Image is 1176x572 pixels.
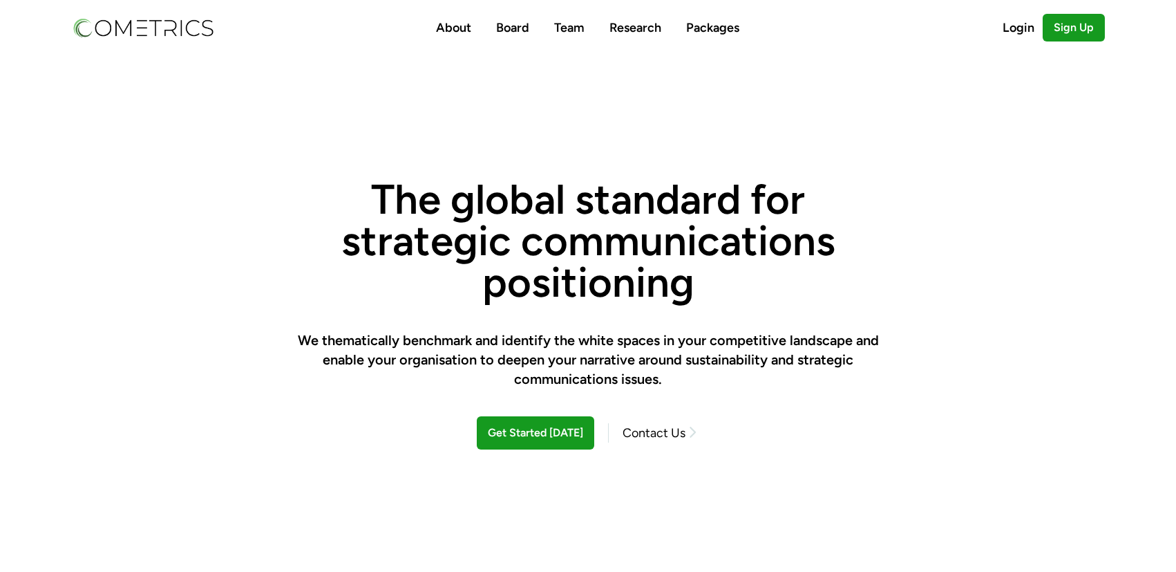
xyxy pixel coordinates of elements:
a: Contact Us [608,423,699,443]
a: Packages [686,20,739,35]
a: About [436,20,471,35]
a: Get Started [DATE] [477,416,594,450]
h2: We thematically benchmark and identify the white spaces in your competitive landscape and enable ... [294,331,882,389]
img: Cometrics [71,16,215,39]
a: Board [496,20,529,35]
a: Login [1003,18,1043,37]
h1: The global standard for strategic communications positioning [294,178,882,303]
a: Research [609,20,661,35]
a: Sign Up [1043,14,1105,41]
a: Team [554,20,585,35]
